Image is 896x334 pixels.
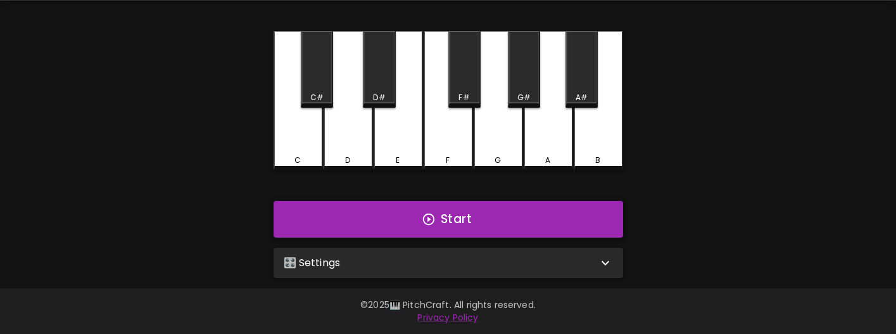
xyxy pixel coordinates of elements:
div: D# [373,92,385,103]
p: 🎛️ Settings [284,255,341,271]
div: B [595,155,600,166]
div: 🎛️ Settings [274,248,623,278]
div: A [545,155,550,166]
p: © 2025 🎹 PitchCraft. All rights reserved. [84,299,813,311]
div: D [345,155,350,166]
a: Privacy Policy [417,311,478,324]
div: F# [458,92,469,103]
div: E [396,155,400,166]
div: F [446,155,450,166]
div: C# [310,92,324,103]
div: G# [517,92,531,103]
button: Start [274,201,623,238]
div: G [495,155,501,166]
div: C [294,155,301,166]
div: A# [576,92,588,103]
